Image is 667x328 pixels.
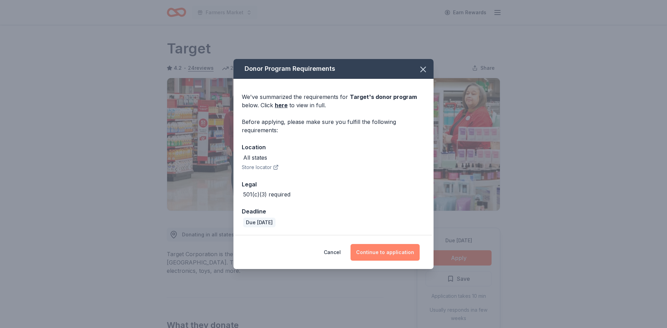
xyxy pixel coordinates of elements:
button: Cancel [324,244,341,261]
div: We've summarized the requirements for below. Click to view in full. [242,93,425,109]
div: Location [242,143,425,152]
div: All states [243,153,267,162]
div: Deadline [242,207,425,216]
div: Before applying, please make sure you fulfill the following requirements: [242,118,425,134]
div: Due [DATE] [243,218,275,227]
span: Target 's donor program [350,93,417,100]
div: Donor Program Requirements [233,59,434,79]
div: 501(c)(3) required [243,190,290,199]
button: Store locator [242,163,279,171]
button: Continue to application [351,244,420,261]
a: here [275,101,288,109]
div: Legal [242,180,425,189]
